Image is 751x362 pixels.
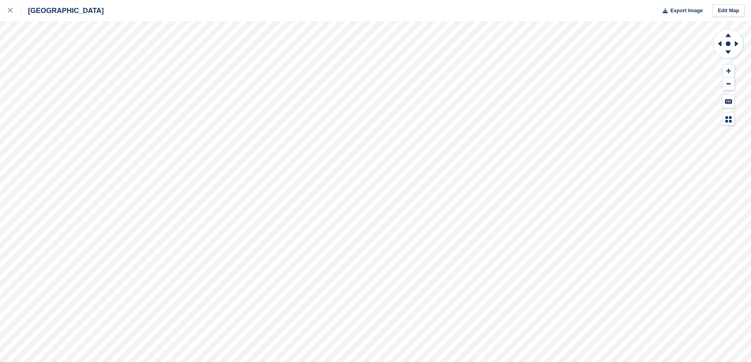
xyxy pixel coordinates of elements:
div: [GEOGRAPHIC_DATA] [21,6,104,15]
button: Zoom Out [723,78,734,91]
span: Export Image [670,7,703,15]
button: Map Legend [723,113,734,126]
button: Keyboard Shortcuts [723,95,734,108]
button: Export Image [658,4,703,17]
button: Zoom In [723,65,734,78]
a: Edit Map [712,4,745,17]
